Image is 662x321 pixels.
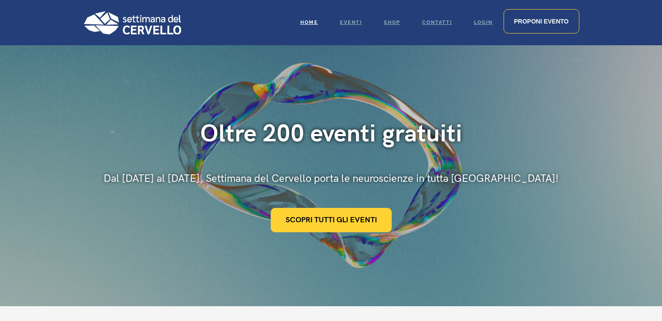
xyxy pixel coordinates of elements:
span: Eventi [340,20,362,25]
div: Oltre 200 eventi gratuiti [104,119,558,149]
span: Shop [384,20,400,25]
img: Logo [83,11,181,34]
div: Dal [DATE] al [DATE], Settimana del Cervello porta le neuroscienze in tutta [GEOGRAPHIC_DATA]! [104,171,558,186]
span: Login [474,20,493,25]
span: Proponi evento [514,18,569,25]
a: Scopri tutti gli eventi [271,208,392,232]
span: Home [300,20,318,25]
span: Contatti [422,20,452,25]
a: Proponi evento [504,9,579,33]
